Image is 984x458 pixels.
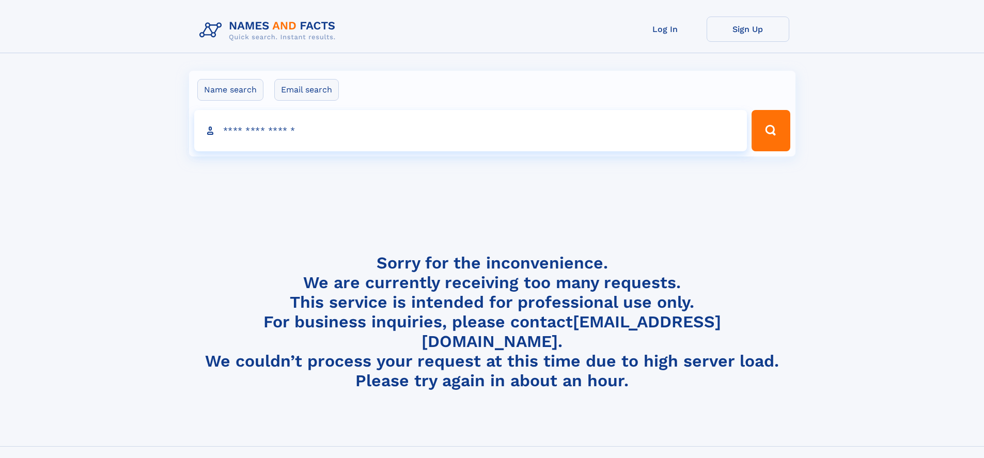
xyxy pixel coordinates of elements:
[197,79,263,101] label: Name search
[421,312,721,351] a: [EMAIL_ADDRESS][DOMAIN_NAME]
[624,17,707,42] a: Log In
[707,17,789,42] a: Sign Up
[752,110,790,151] button: Search Button
[195,17,344,44] img: Logo Names and Facts
[194,110,747,151] input: search input
[195,253,789,391] h4: Sorry for the inconvenience. We are currently receiving too many requests. This service is intend...
[274,79,339,101] label: Email search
